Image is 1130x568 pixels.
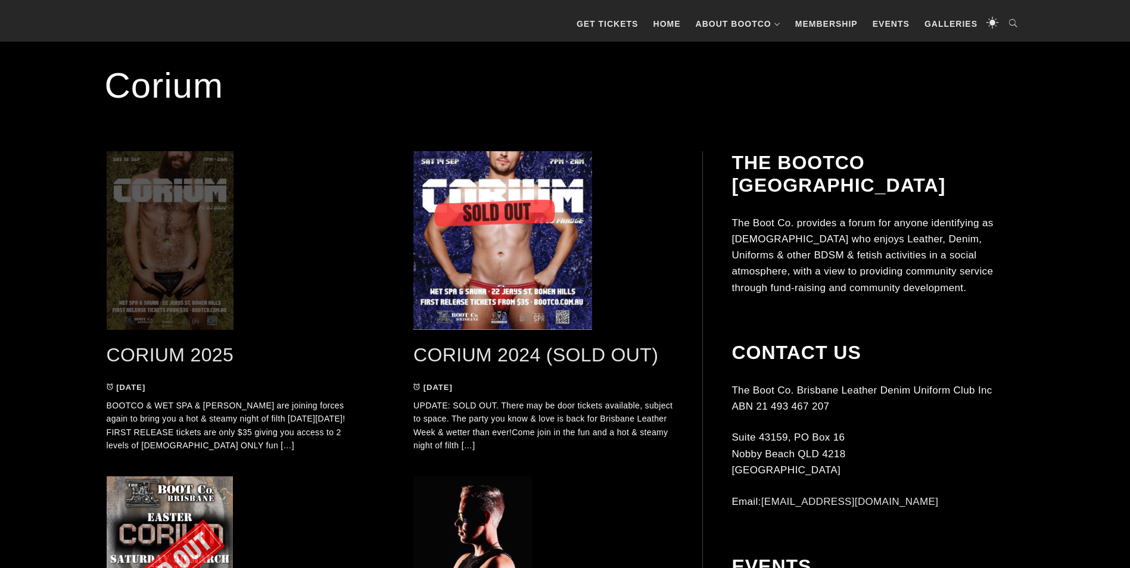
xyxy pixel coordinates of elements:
[571,6,645,42] a: GET TICKETS
[690,6,786,42] a: About BootCo
[107,344,234,366] a: CORIUM 2025
[648,6,687,42] a: Home
[789,6,864,42] a: Membership
[867,6,916,42] a: Events
[731,382,1023,414] p: The Boot Co. Brisbane Leather Denim Uniform Club Inc ABN 21 493 467 207
[731,151,1023,197] h2: The BootCo [GEOGRAPHIC_DATA]
[761,496,939,507] a: [EMAIL_ADDRESS][DOMAIN_NAME]
[107,399,366,452] p: BOOTCO & WET SPA & [PERSON_NAME] are joining forces again to bring you a hot & steamy night of fi...
[105,62,1026,110] h1: Corium
[107,383,146,392] a: [DATE]
[413,344,658,366] a: CORIUM 2024 (SOLD OUT)
[116,383,145,392] time: [DATE]
[731,215,1023,296] p: The Boot Co. provides a forum for anyone identifying as [DEMOGRAPHIC_DATA] who enjoys Leather, De...
[413,399,673,452] p: UPDATE: SOLD OUT. There may be door tickets available, subject to space. The party you know & lov...
[731,341,1023,364] h2: Contact Us
[731,494,1023,510] p: Email:
[424,383,453,392] time: [DATE]
[413,383,453,392] a: [DATE]
[919,6,983,42] a: Galleries
[731,429,1023,478] p: Suite 43159, PO Box 16 Nobby Beach QLD 4218 [GEOGRAPHIC_DATA]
